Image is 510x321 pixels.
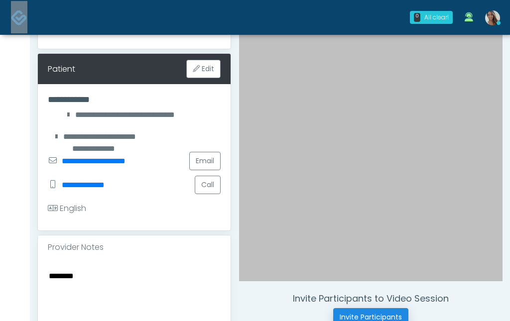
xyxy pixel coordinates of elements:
[48,63,75,75] div: Patient
[189,152,221,170] a: Email
[38,235,231,259] div: Provider Notes
[186,60,221,78] button: Edit
[11,9,27,26] img: Docovia
[195,176,221,194] button: Call
[48,203,86,214] div: English
[8,4,38,34] button: Open LiveChat chat widget
[239,293,503,304] h4: Invite Participants to Video Session
[485,10,500,25] img: Samantha Ly
[414,13,420,22] div: 0
[424,13,449,22] div: All clear!
[404,7,459,28] a: 0 All clear!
